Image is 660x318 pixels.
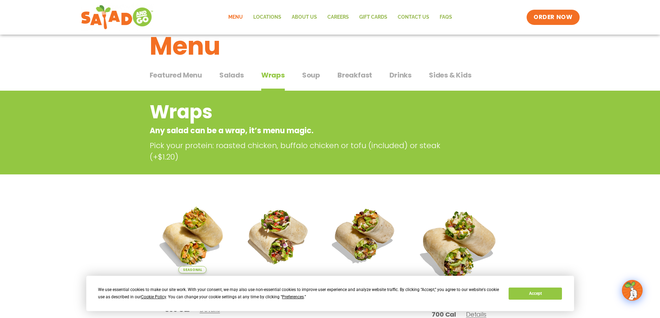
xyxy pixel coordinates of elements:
a: GIFT CARDS [354,9,393,25]
span: Breakfast [337,70,372,80]
nav: Menu [223,9,457,25]
a: About Us [287,9,322,25]
a: Contact Us [393,9,434,25]
img: Product photo for BBQ Ranch Wrap [413,198,505,290]
a: Menu [223,9,248,25]
p: Any salad can be a wrap, it’s menu magic. [150,125,455,136]
img: wpChatIcon [623,281,642,300]
span: Sides & Kids [429,70,472,80]
span: Drinks [389,70,412,80]
p: Pick your protein: roasted chicken, buffalo chicken or tofu (included) or steak (+$1.20) [150,140,458,163]
span: ORDER NOW [534,13,572,21]
a: FAQs [434,9,457,25]
div: We use essential cookies to make our site work. With your consent, we may also use non-essential ... [98,286,500,301]
img: Product photo for Roasted Autumn Wrap [327,198,402,273]
span: Soup [302,70,320,80]
h2: Wraps [150,98,455,126]
button: Accept [509,288,562,300]
span: Preferences [282,294,304,299]
span: Wraps [261,70,285,80]
div: Cookie Consent Prompt [86,276,574,311]
span: Featured Menu [150,70,202,80]
img: Product photo for Fajita Wrap [241,198,316,273]
a: Locations [248,9,287,25]
a: Careers [322,9,354,25]
a: ORDER NOW [527,10,579,25]
span: Cookie Policy [141,294,166,299]
img: Product photo for Southwest Harvest Wrap [155,198,230,273]
span: Seasonal [178,266,206,273]
div: Tabbed content [150,67,511,91]
h1: Menu [150,27,511,65]
span: Salads [219,70,244,80]
img: new-SAG-logo-768×292 [81,3,154,31]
